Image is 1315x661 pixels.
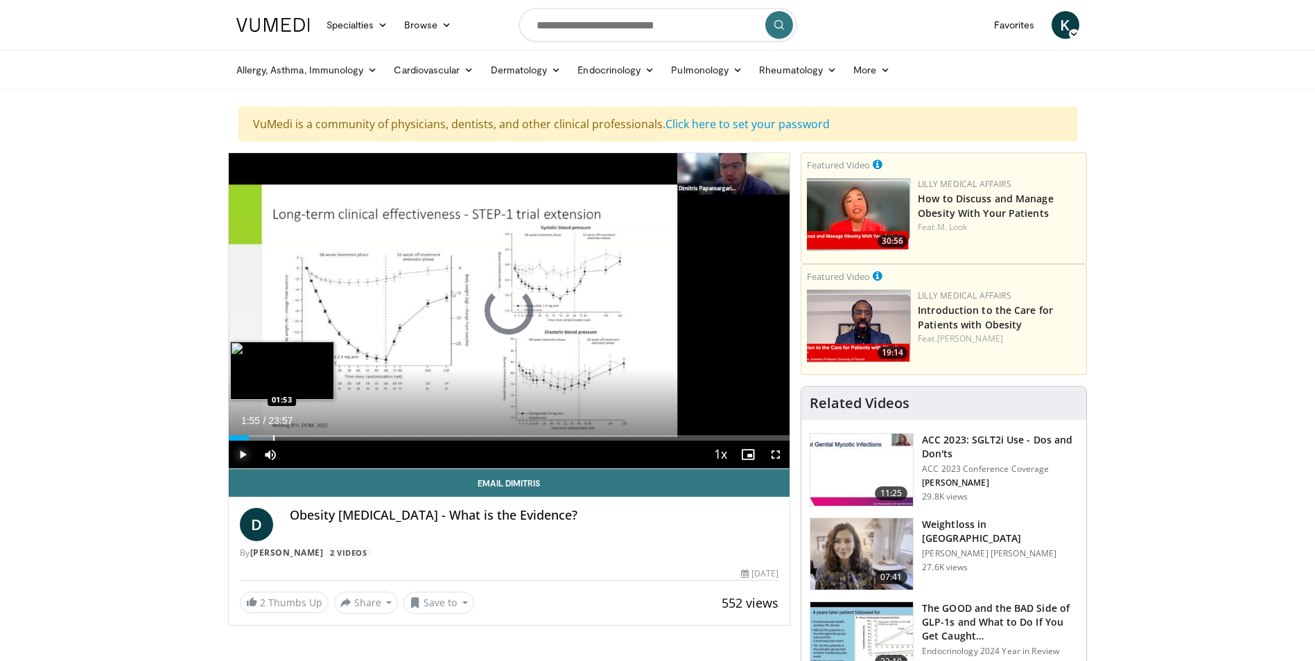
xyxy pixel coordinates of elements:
[918,333,1081,345] div: Feat.
[734,441,762,468] button: Enable picture-in-picture mode
[403,592,474,614] button: Save to
[922,477,1078,488] p: [PERSON_NAME]
[240,592,329,613] a: 2 Thumbs Up
[922,646,1078,657] p: Endocrinology 2024 Year in Review
[569,56,663,84] a: Endocrinology
[1052,11,1079,39] a: K
[268,415,293,426] span: 23:57
[922,518,1078,545] h3: Weightloss in [GEOGRAPHIC_DATA]
[751,56,845,84] a: Rheumatology
[810,518,913,590] img: 9983fed1-7565-45be-8934-aef1103ce6e2.150x105_q85_crop-smart_upscale.jpg
[396,11,460,39] a: Browse
[922,464,1078,475] p: ACC 2023 Conference Coverage
[665,116,830,132] a: Click here to set your password
[807,159,870,171] small: Featured Video
[810,433,1078,506] a: 11:25 ACC 2023: SGLT2i Use - Dos and Don'ts ACC 2023 Conference Coverage [PERSON_NAME] 29.8K views
[228,56,386,84] a: Allergy, Asthma, Immunology
[918,303,1053,331] a: Introduction to the Care for Patients with Obesity
[326,547,372,558] a: 2 Videos
[229,469,790,497] a: Email Dimitris
[922,562,968,573] p: 27.6K views
[922,601,1078,643] h3: The GOOD and the BAD Side of GLP-1s and What to Do If You Get Caught…
[875,570,908,584] span: 07:41
[810,434,913,506] img: 9258cdf1-0fbf-450b-845f-99397d12d24a.150x105_q85_crop-smart_upscale.jpg
[240,508,273,541] a: D
[807,290,911,362] img: acc2e291-ced4-4dd5-b17b-d06994da28f3.png.150x105_q85_crop-smart_upscale.png
[922,433,1078,461] h3: ACC 2023: SGLT2i Use - Dos and Don'ts
[230,342,334,400] img: image.jpeg
[918,178,1011,190] a: Lilly Medical Affairs
[875,486,908,500] span: 11:25
[241,415,260,426] span: 1:55
[706,441,734,468] button: Playback Rate
[807,178,911,251] a: 30:56
[229,435,790,441] div: Progress Bar
[762,441,790,468] button: Fullscreen
[334,592,399,614] button: Share
[240,547,779,559] div: By
[385,56,482,84] a: Cardiovascular
[519,8,796,42] input: Search topics, interventions
[290,508,779,523] h4: Obesity [MEDICAL_DATA] - What is the Evidence?
[722,594,778,611] span: 552 views
[260,596,265,609] span: 2
[986,11,1043,39] a: Favorites
[482,56,570,84] a: Dermatology
[810,518,1078,591] a: 07:41 Weightloss in [GEOGRAPHIC_DATA] [PERSON_NAME] [PERSON_NAME] 27.6K views
[229,153,790,469] video-js: Video Player
[845,56,898,84] a: More
[238,107,1077,141] div: VuMedi is a community of physicians, dentists, and other clinical professionals.
[807,290,911,362] a: 19:14
[318,11,397,39] a: Specialties
[807,178,911,251] img: c98a6a29-1ea0-4bd5-8cf5-4d1e188984a7.png.150x105_q85_crop-smart_upscale.png
[878,346,907,359] span: 19:14
[256,441,284,468] button: Mute
[878,235,907,247] span: 30:56
[918,290,1011,301] a: Lilly Medical Affairs
[229,441,256,468] button: Play
[250,547,324,558] a: [PERSON_NAME]
[937,221,968,233] a: M. Look
[263,415,266,426] span: /
[937,333,1003,344] a: [PERSON_NAME]
[918,192,1054,220] a: How to Discuss and Manage Obesity With Your Patients
[807,270,870,283] small: Featured Video
[236,18,310,32] img: VuMedi Logo
[922,548,1078,559] p: [PERSON_NAME] [PERSON_NAME]
[663,56,751,84] a: Pulmonology
[918,221,1081,233] div: Feat.
[922,491,968,502] p: 29.8K views
[741,567,778,580] div: [DATE]
[810,395,909,412] h4: Related Videos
